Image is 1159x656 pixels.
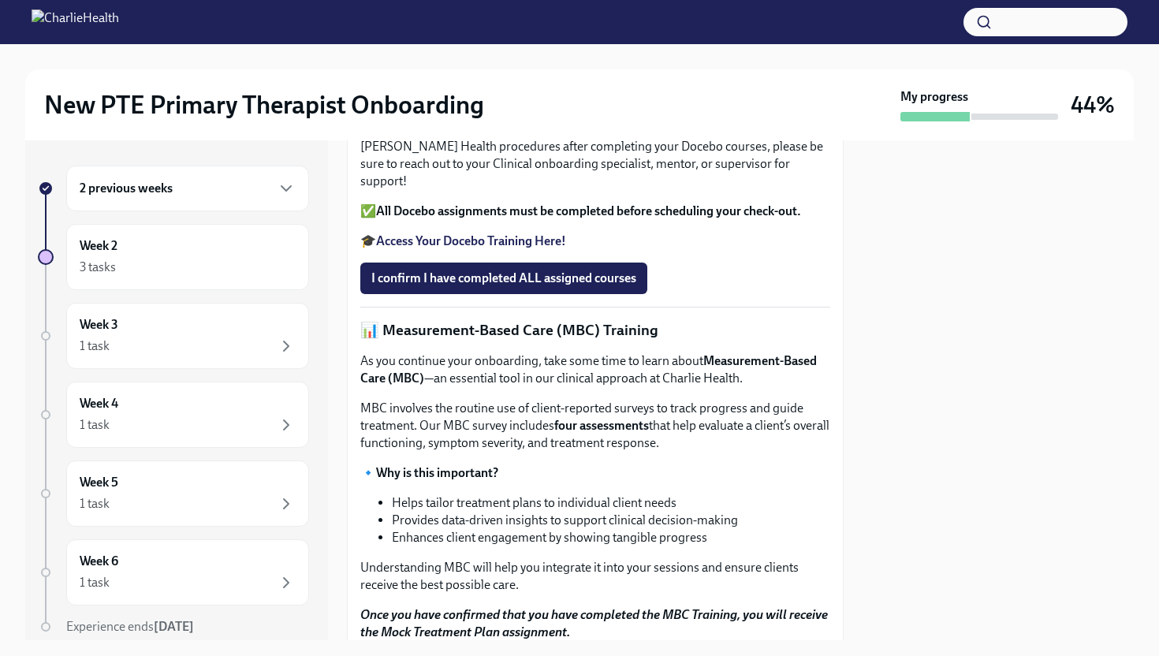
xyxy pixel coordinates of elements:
[371,270,636,286] span: I confirm I have completed ALL assigned courses
[44,89,484,121] h2: New PTE Primary Therapist Onboarding
[360,607,828,639] strong: Once you have confirmed that you have completed the MBC Training, you will receive the Mock Treat...
[392,494,830,512] li: Helps tailor treatment plans to individual client needs
[392,512,830,529] li: Provides data-driven insights to support clinical decision-making
[38,460,309,527] a: Week 51 task
[80,259,116,276] div: 3 tasks
[392,529,830,546] li: Enhances client engagement by showing tangible progress
[360,400,830,452] p: MBC involves the routine use of client-reported surveys to track progress and guide treatment. Ou...
[360,464,830,482] p: 🔹
[32,9,119,35] img: CharlieHealth
[360,233,830,250] p: 🎓
[38,224,309,290] a: Week 23 tasks
[80,316,118,334] h6: Week 3
[80,553,118,570] h6: Week 6
[154,619,194,634] strong: [DATE]
[80,574,110,591] div: 1 task
[1071,91,1115,119] h3: 44%
[66,166,309,211] div: 2 previous weeks
[376,465,498,480] strong: Why is this important?
[80,180,173,197] h6: 2 previous weeks
[360,559,830,594] p: Understanding MBC will help you integrate it into your sessions and ensure clients receive the be...
[360,320,830,341] p: 📊 Measurement-Based Care (MBC) Training
[38,303,309,369] a: Week 31 task
[80,416,110,434] div: 1 task
[66,619,194,634] span: Experience ends
[80,495,110,512] div: 1 task
[376,203,801,218] strong: All Docebo assignments must be completed before scheduling your check-out.
[360,352,830,387] p: As you continue your onboarding, take some time to learn about —an essential tool in our clinical...
[554,418,649,433] strong: four assessments
[38,382,309,448] a: Week 41 task
[360,263,647,294] button: I confirm I have completed ALL assigned courses
[38,539,309,606] a: Week 61 task
[80,337,110,355] div: 1 task
[80,395,118,412] h6: Week 4
[80,474,118,491] h6: Week 5
[80,237,117,255] h6: Week 2
[900,88,968,106] strong: My progress
[376,233,566,248] a: Access Your Docebo Training Here!
[360,121,830,190] p: If you are still having questions about your role, clinical applications, or [PERSON_NAME] Health...
[360,203,830,220] p: ✅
